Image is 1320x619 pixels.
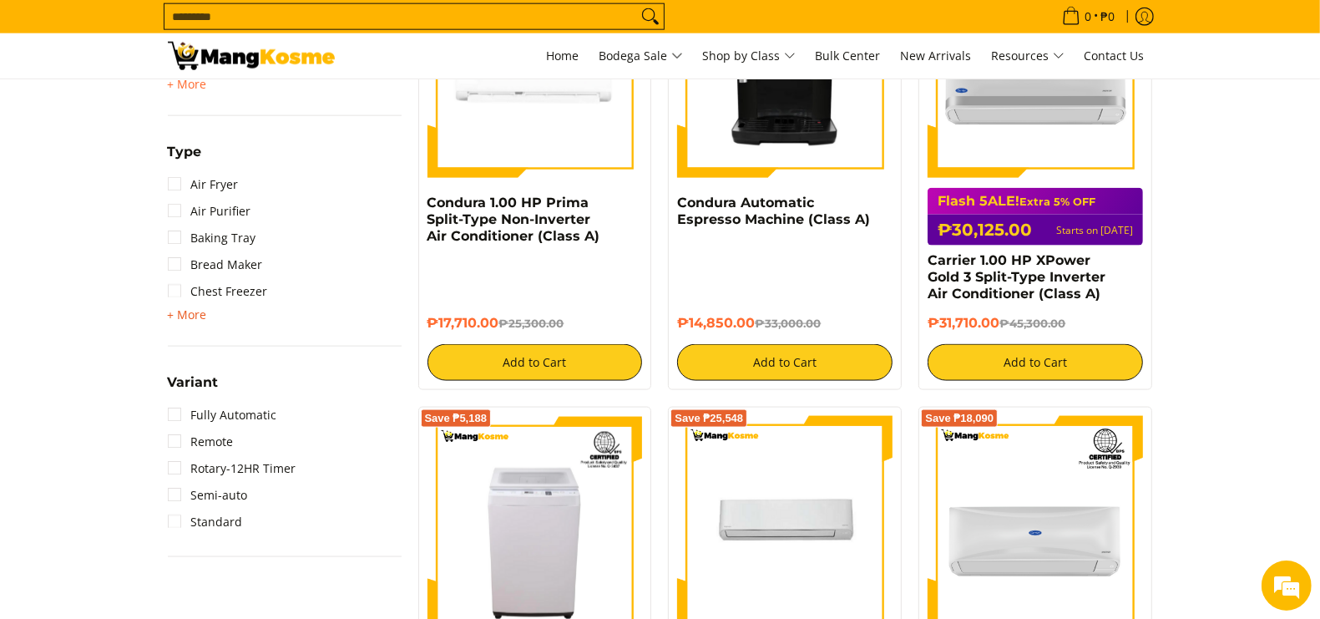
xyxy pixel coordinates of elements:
span: Save ₱5,188 [425,414,488,424]
span: Bodega Sale [599,46,683,67]
span: Save ₱18,090 [925,414,994,424]
del: ₱33,000.00 [755,317,821,330]
summary: Open [168,145,202,171]
a: Home [539,33,588,79]
a: Bodega Sale [591,33,691,79]
h6: ₱14,850.00 [677,315,893,332]
div: Chat with us now [87,94,281,115]
span: Resources [992,46,1065,67]
button: Add to Cart [928,344,1143,381]
button: Search [637,4,664,29]
h6: ₱17,710.00 [427,315,643,332]
textarea: Type your message and hit 'Enter' [8,429,318,487]
del: ₱45,300.00 [999,317,1065,330]
del: ₱25,300.00 [499,317,564,330]
a: Air Fryer [168,171,239,198]
a: Standard [168,509,243,535]
a: Carrier 1.00 HP XPower Gold 3 Split-Type Inverter Air Conditioner (Class A) [928,252,1105,302]
span: ₱0 [1099,11,1118,23]
span: Save ₱25,548 [675,414,743,424]
summary: Open [168,74,207,94]
a: Shop by Class [695,33,804,79]
summary: Open [168,305,207,325]
a: New Arrivals [893,33,980,79]
span: Shop by Class [703,46,796,67]
h6: ₱31,710.00 [928,315,1143,332]
span: 0 [1083,11,1095,23]
a: Contact Us [1076,33,1153,79]
nav: Main Menu [351,33,1153,79]
a: Condura Automatic Espresso Machine (Class A) [677,195,870,227]
span: New Arrivals [901,48,972,63]
span: Bulk Center [816,48,881,63]
div: Minimize live chat window [274,8,314,48]
span: + More [168,308,207,322]
a: Resources [984,33,1073,79]
span: + More [168,78,207,91]
span: Home [547,48,579,63]
a: Fully Automatic [168,402,277,429]
a: Bulk Center [807,33,889,79]
summary: Open [168,376,219,402]
button: Add to Cart [677,344,893,381]
a: Baking Tray [168,225,256,251]
a: Rotary-12HR Timer [168,455,296,482]
a: Chest Freezer [168,278,268,305]
span: • [1057,8,1120,26]
span: Variant [168,376,219,389]
a: Semi-auto [168,482,248,509]
span: We're online! [97,196,230,365]
a: Remote [168,429,234,455]
a: Bread Maker [168,251,263,278]
a: Air Purifier [168,198,251,225]
img: Class A | Mang Kosme [168,42,335,70]
span: Type [168,145,202,159]
span: Contact Us [1085,48,1145,63]
button: Add to Cart [427,344,643,381]
a: Condura 1.00 HP Prima Split-Type Non-Inverter Air Conditioner (Class A) [427,195,600,244]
